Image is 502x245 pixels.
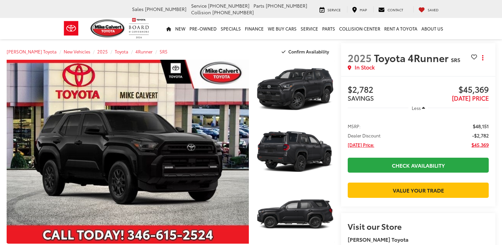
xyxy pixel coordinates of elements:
[191,9,211,16] span: Collision
[348,50,372,65] span: 2025
[471,141,489,148] span: $45,369
[278,46,335,57] button: Confirm Availability
[315,6,346,13] a: Service
[348,132,381,139] span: Dealer Discount
[348,235,408,243] strong: [PERSON_NAME] Toyota
[255,184,335,244] img: 2025 Toyota 4Runner SR5
[347,6,372,13] a: Map
[255,122,335,182] img: 2025 Toyota 4Runner SR5
[191,2,207,9] span: Service
[388,7,403,12] span: Contact
[408,102,428,114] button: Less
[145,6,186,12] span: [PHONE_NUMBER]
[187,18,219,39] a: Pre-Owned
[348,141,374,148] span: [DATE] Price:
[482,55,483,60] span: dropdown dots
[452,94,489,102] span: [DATE] PRICE
[173,18,187,39] a: New
[97,48,108,54] a: 2025
[428,7,439,12] span: Saved
[418,85,489,95] span: $45,369
[327,7,341,12] span: Service
[266,18,299,39] a: WE BUY CARS
[256,122,334,181] a: Expand Photo 2
[413,6,444,13] a: My Saved Vehicles
[320,18,337,39] a: Parts
[348,123,361,129] span: MSRP:
[59,18,84,39] img: Toyota
[4,59,251,244] img: 2025 Toyota 4Runner SR5
[419,18,445,39] a: About Us
[348,158,489,173] a: Check Availability
[451,56,460,63] span: SR5
[115,48,128,54] a: Toyota
[299,18,320,39] a: Service
[374,50,451,65] span: Toyota 4Runner
[219,18,243,39] a: Specials
[256,60,334,119] a: Expand Photo 1
[360,7,367,12] span: Map
[337,18,382,39] a: Collision Center
[473,123,489,129] span: $48,151
[7,48,57,54] a: [PERSON_NAME] Toyota
[382,18,419,39] a: Rent a Toyota
[348,222,489,230] h2: Visit our Store
[266,2,307,9] span: [PHONE_NUMBER]
[160,48,168,54] a: SR5
[412,105,421,111] span: Less
[255,59,335,119] img: 2025 Toyota 4Runner SR5
[373,6,408,13] a: Contact
[348,85,418,95] span: $2,782
[348,94,374,102] span: SAVINGS
[135,48,153,54] a: 4Runner
[256,185,334,244] a: Expand Photo 3
[212,9,254,16] span: [PHONE_NUMBER]
[288,48,329,54] span: Confirm Availability
[253,2,264,9] span: Parts
[208,2,250,9] span: [PHONE_NUMBER]
[64,48,90,54] a: New Vehicles
[91,19,126,38] img: Mike Calvert Toyota
[243,18,266,39] a: Finance
[355,63,375,71] span: In Stock
[132,6,144,12] span: Sales
[7,60,249,244] a: Expand Photo 0
[472,132,489,139] span: -$2,782
[477,52,489,63] button: Actions
[348,183,489,198] a: Value Your Trade
[164,18,173,39] a: Home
